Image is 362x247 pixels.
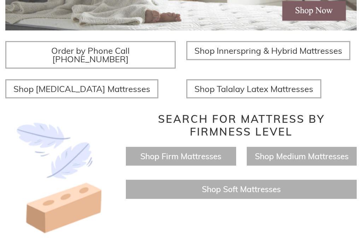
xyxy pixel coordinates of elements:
img: Image-of-brick- and-feather-representing-firm-and-soft-feel [5,113,115,244]
span: Shop Innerspring & Hybrid Mattresses [194,45,342,56]
a: Shop Innerspring & Hybrid Mattresses [186,41,350,60]
a: Shop [MEDICAL_DATA] Mattresses [5,79,158,98]
span: Search for Mattress by Firmness Level [158,112,325,138]
a: Order by Phone Call [PHONE_NUMBER] [5,41,176,69]
a: Shop Medium Mattresses [255,151,349,161]
a: Shop Firm Mattresses [140,151,221,161]
a: Shop Soft Mattresses [202,184,281,194]
a: Shop Talalay Latex Mattresses [186,79,321,98]
span: Order by Phone Call [PHONE_NUMBER] [51,45,130,64]
span: Shop Talalay Latex Mattresses [194,84,313,94]
span: Shop [MEDICAL_DATA] Mattresses [13,84,150,94]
